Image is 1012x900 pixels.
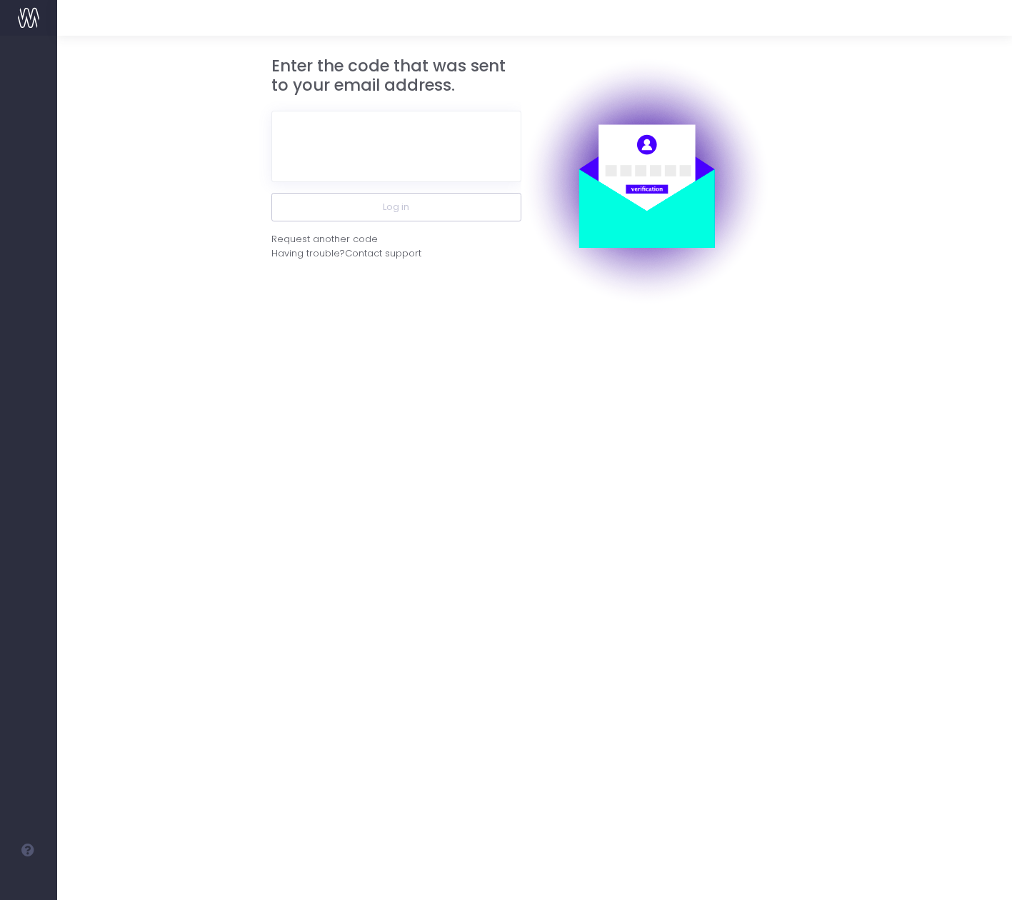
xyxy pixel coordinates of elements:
[271,232,378,246] div: Request another code
[271,56,521,96] h3: Enter the code that was sent to your email address.
[271,193,521,221] button: Log in
[271,246,521,261] div: Having trouble?
[345,246,421,261] span: Contact support
[521,56,771,306] img: auth.png
[18,871,39,893] img: images/default_profile_image.png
